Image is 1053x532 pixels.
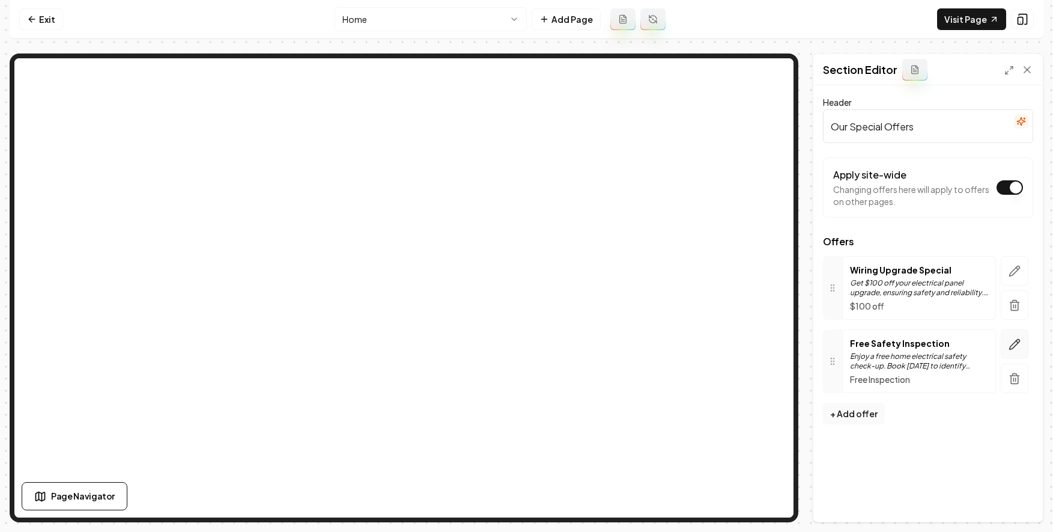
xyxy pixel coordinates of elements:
[823,97,852,108] label: Header
[850,264,988,276] p: Wiring Upgrade Special
[850,373,988,385] p: Free Inspection
[22,482,127,510] button: Page Navigator
[823,403,885,424] button: + Add offer
[19,8,63,30] a: Exit
[532,8,601,30] button: Add Page
[640,8,666,30] button: Regenerate page
[850,352,988,371] p: Enjoy a free home electrical safety check-up. Book [DATE] to identify hidden issues and rest easy.
[937,8,1006,30] a: Visit Page
[850,278,988,298] p: Get $100 off your electrical panel upgrade, ensuring safety and reliability. Call now to secure it.
[850,300,988,312] p: $100 off
[902,59,927,81] button: Add admin section prompt
[823,109,1033,143] input: Header
[610,8,636,30] button: Add admin page prompt
[850,337,988,349] p: Free Safety Inspection
[823,61,897,78] h2: Section Editor
[51,490,115,503] span: Page Navigator
[833,168,906,181] label: Apply site-wide
[823,237,1033,246] span: Offers
[833,183,991,207] p: Changing offers here will apply to offers on other pages.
